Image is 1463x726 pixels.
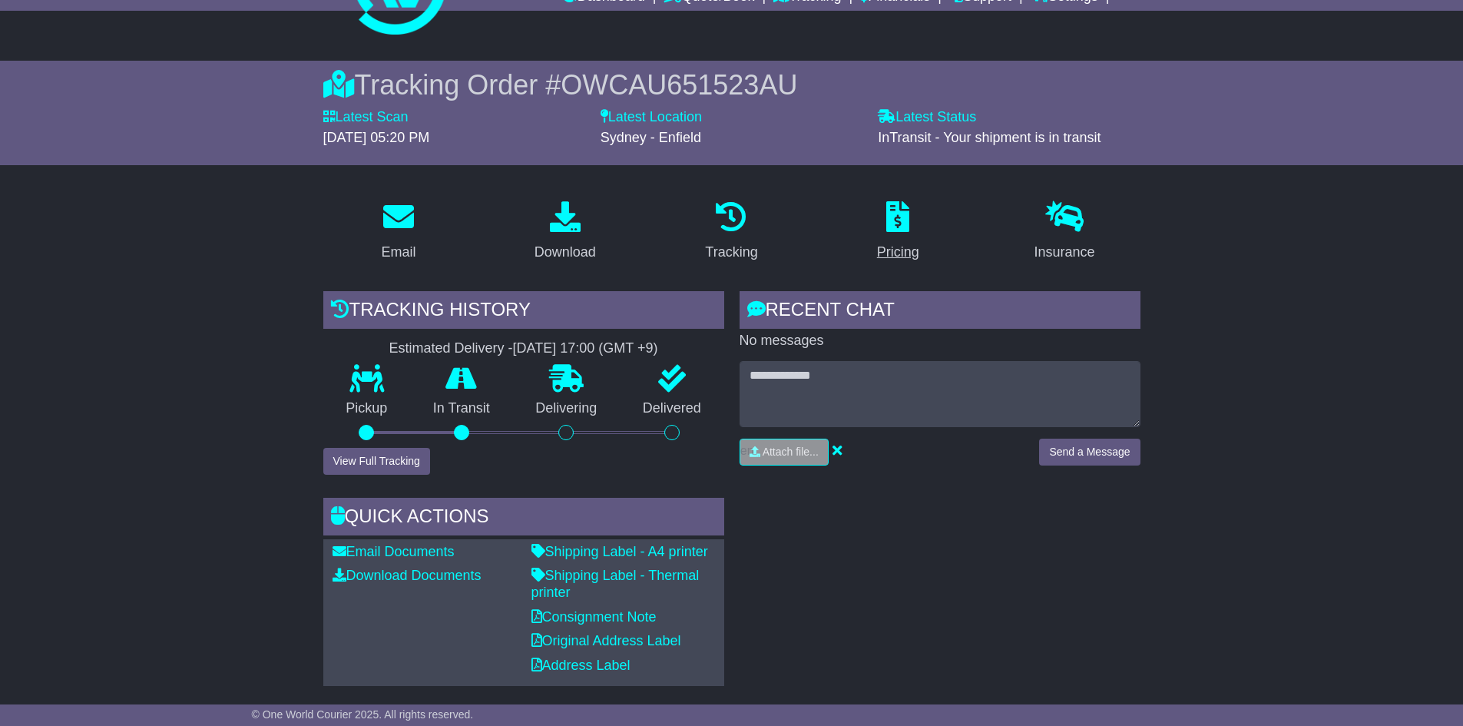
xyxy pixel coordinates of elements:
span: OWCAU651523AU [561,69,797,101]
p: In Transit [410,400,513,417]
p: No messages [740,333,1140,350]
a: Email Documents [333,544,455,559]
div: Tracking Order # [323,68,1140,101]
span: Sydney - Enfield [601,130,701,145]
a: Consignment Note [531,609,657,625]
p: Pickup [323,400,411,417]
button: View Full Tracking [323,448,430,475]
label: Latest Status [878,109,976,126]
a: Shipping Label - Thermal printer [531,568,700,600]
div: Tracking [705,242,757,263]
div: Tracking history [323,291,724,333]
div: Quick Actions [323,498,724,539]
div: Estimated Delivery - [323,340,724,357]
div: Pricing [877,242,919,263]
a: Pricing [867,196,929,268]
p: Delivering [513,400,621,417]
a: Email [371,196,425,268]
div: RECENT CHAT [740,291,1140,333]
a: Tracking [695,196,767,268]
a: Insurance [1024,196,1105,268]
a: Download [525,196,606,268]
span: InTransit - Your shipment is in transit [878,130,1101,145]
span: [DATE] 05:20 PM [323,130,430,145]
div: Insurance [1034,242,1095,263]
button: Send a Message [1039,439,1140,466]
p: Delivered [620,400,724,417]
label: Latest Scan [323,109,409,126]
span: © One World Courier 2025. All rights reserved. [252,708,474,721]
a: Original Address Label [531,633,681,648]
div: Email [381,242,415,263]
a: Shipping Label - A4 printer [531,544,708,559]
a: Address Label [531,658,631,673]
div: [DATE] 17:00 (GMT +9) [513,340,658,357]
div: Download [535,242,596,263]
label: Latest Location [601,109,702,126]
a: Download Documents [333,568,482,583]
